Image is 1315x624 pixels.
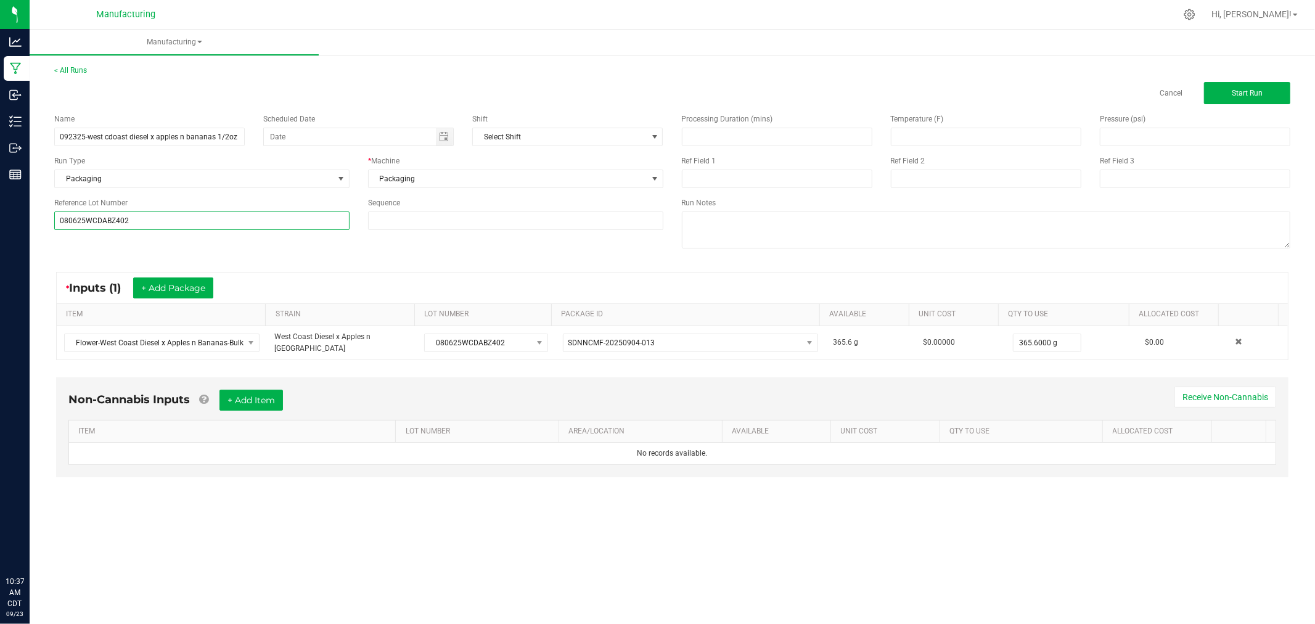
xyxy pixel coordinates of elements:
div: Manage settings [1182,9,1197,20]
a: Unit CostSortable [919,310,993,319]
p: 09/23 [6,609,24,618]
inline-svg: Analytics [9,36,22,48]
a: LOT NUMBERSortable [406,427,554,437]
span: Inputs (1) [69,281,133,295]
span: Manufacturing [30,37,319,47]
a: Manufacturing [30,30,319,55]
span: $0.00 [1145,338,1164,347]
span: Flower-West Coast Diesel x Apples n Bananas-Bulk [65,334,244,351]
span: Machine [371,157,399,165]
a: Sortable [1229,310,1274,319]
inline-svg: Reports [9,168,22,181]
a: Cancel [1160,88,1182,99]
a: AVAILABLESortable [829,310,904,319]
span: Hi, [PERSON_NAME]! [1211,9,1292,19]
a: AREA/LOCATIONSortable [568,427,717,437]
inline-svg: Inventory [9,115,22,128]
span: $0.00000 [923,338,955,347]
span: Packaging [55,170,334,187]
span: NO DATA FOUND [64,334,260,352]
a: Sortable [1221,427,1261,437]
span: Ref Field 3 [1100,157,1134,165]
span: Manufacturing [96,9,155,20]
span: Non-Cannabis Inputs [68,393,190,406]
a: Add Non-Cannabis items that were also consumed in the run (e.g. gloves and packaging); Also add N... [199,393,208,406]
a: Unit CostSortable [841,427,935,437]
span: Processing Duration (mins) [682,115,773,123]
span: 365.6 [833,338,852,347]
span: Sequence [368,199,400,207]
td: No records available. [69,443,1276,464]
span: NO DATA FOUND [472,128,663,146]
a: PACKAGE IDSortable [561,310,814,319]
span: g [854,338,858,347]
span: Packaging [369,170,647,187]
span: Run Type [54,155,85,166]
a: STRAINSortable [276,310,410,319]
button: Receive Non-Cannabis [1174,387,1276,408]
span: Run Notes [682,199,716,207]
inline-svg: Inbound [9,89,22,101]
a: AVAILABLESortable [732,427,826,437]
span: Select Shift [473,128,647,146]
span: Scheduled Date [263,115,315,123]
span: Name [54,115,75,123]
span: Ref Field 2 [891,157,925,165]
span: Shift [472,115,488,123]
a: QTY TO USESortable [1008,310,1125,319]
a: Allocated CostSortable [1113,427,1207,437]
inline-svg: Manufacturing [9,62,22,75]
a: ITEMSortable [78,427,391,437]
span: Ref Field 1 [682,157,716,165]
a: QTY TO USESortable [949,427,1098,437]
a: LOT NUMBERSortable [424,310,547,319]
span: 080625WCDABZ402 [425,334,531,351]
inline-svg: Outbound [9,142,22,154]
span: Temperature (F) [891,115,944,123]
span: Start Run [1232,89,1263,97]
span: Reference Lot Number [54,199,128,207]
span: Pressure (psi) [1100,115,1145,123]
a: ITEMSortable [66,310,261,319]
button: + Add Package [133,277,213,298]
a: Allocated CostSortable [1139,310,1214,319]
span: Toggle calendar [436,128,454,146]
p: 10:37 AM CDT [6,576,24,609]
a: < All Runs [54,66,87,75]
span: West Coast Diesel x Apples n [GEOGRAPHIC_DATA] [274,332,371,353]
span: SDNNCMF-20250904-013 [568,339,655,347]
button: + Add Item [219,390,283,411]
button: Start Run [1204,82,1290,104]
input: Date [264,128,435,146]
